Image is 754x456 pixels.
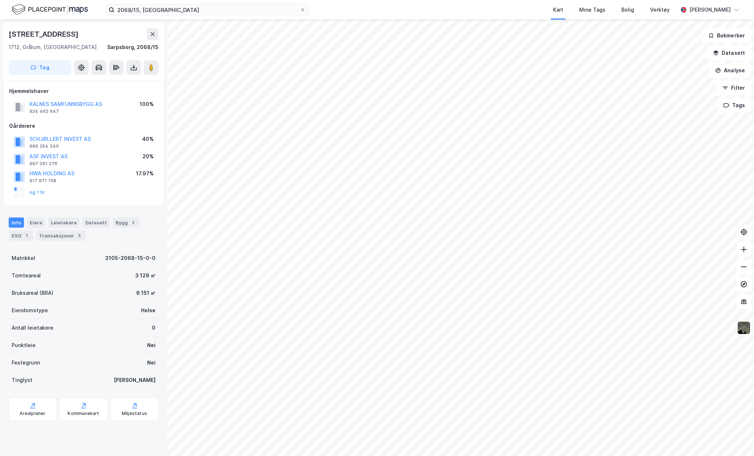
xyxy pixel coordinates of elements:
div: Bygg [113,217,140,228]
div: Nei [147,341,156,350]
div: 989 264 540 [29,143,59,149]
button: Tag [9,60,71,75]
button: Filter [716,81,751,95]
div: Helse [141,306,156,315]
div: 997 061 276 [29,161,57,167]
img: 9k= [737,321,751,335]
div: 924 462 647 [29,109,59,114]
img: logo.f888ab2527a4732fd821a326f86c7f29.svg [12,3,88,16]
button: Bokmerker [702,28,751,43]
div: [PERSON_NAME] [114,376,156,384]
div: 6 151 ㎡ [136,289,156,297]
div: Gårdeiere [9,122,158,130]
div: Transaksjoner [36,231,86,241]
div: Arealplaner [20,411,45,416]
div: Antall leietakere [12,323,53,332]
div: Tomteareal [12,271,41,280]
div: Festegrunn [12,358,40,367]
div: 17.97% [136,169,154,178]
div: 917 871 108 [29,178,56,184]
div: 3 129 ㎡ [135,271,156,280]
div: 1 [23,232,30,239]
div: [PERSON_NAME] [689,5,731,14]
div: 3105-2068-15-0-0 [105,254,156,262]
button: Tags [717,98,751,113]
div: Eiendomstype [12,306,48,315]
div: Nei [147,358,156,367]
div: Kart [553,5,563,14]
iframe: Chat Widget [718,421,754,456]
div: Tinglyst [12,376,32,384]
div: Punktleie [12,341,36,350]
div: 0 [152,323,156,332]
div: Bolig [621,5,634,14]
div: Verktøy [650,5,670,14]
div: Kommunekart [68,411,99,416]
button: Datasett [707,46,751,60]
div: 3 [76,232,83,239]
div: 20% [142,152,154,161]
div: Bruksareal (BRA) [12,289,53,297]
div: Leietakere [48,217,80,228]
div: Hjemmelshaver [9,87,158,95]
div: ESG [9,231,33,241]
div: Sarpsborg, 2068/15 [107,43,158,52]
button: Analyse [709,63,751,78]
div: 2 [129,219,137,226]
div: Miljøstatus [122,411,147,416]
div: Matrikkel [12,254,35,262]
div: Info [9,217,24,228]
div: Mine Tags [579,5,605,14]
input: Søk på adresse, matrikkel, gårdeiere, leietakere eller personer [114,4,300,15]
div: [STREET_ADDRESS] [9,28,80,40]
div: 40% [142,135,154,143]
div: 100% [140,100,154,109]
div: Kontrollprogram for chat [718,421,754,456]
div: 1712, Grålum, [GEOGRAPHIC_DATA] [9,43,97,52]
div: Eiere [27,217,45,228]
div: Datasett [82,217,110,228]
